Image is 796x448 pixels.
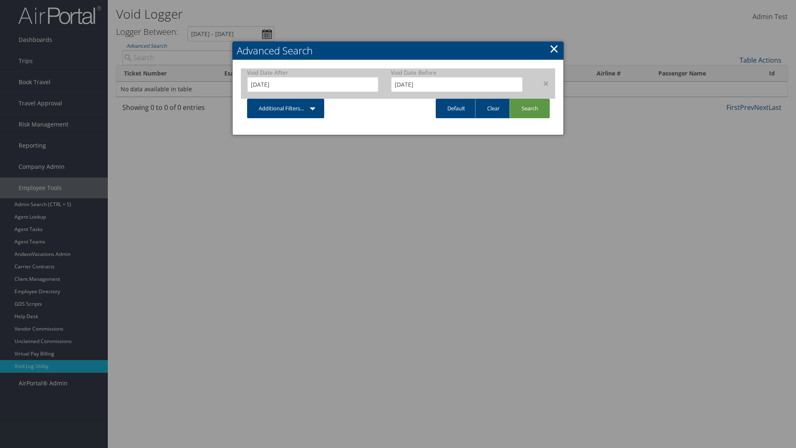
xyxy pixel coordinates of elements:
[247,68,379,77] label: Void Date After
[529,78,555,88] div: ×
[247,99,324,118] a: Additional Filters...
[549,40,559,57] a: Close
[391,68,522,77] label: Void Date Before
[436,99,477,118] a: Default
[475,99,511,118] a: Clear
[510,99,550,118] a: Search
[233,41,563,60] h2: Advanced Search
